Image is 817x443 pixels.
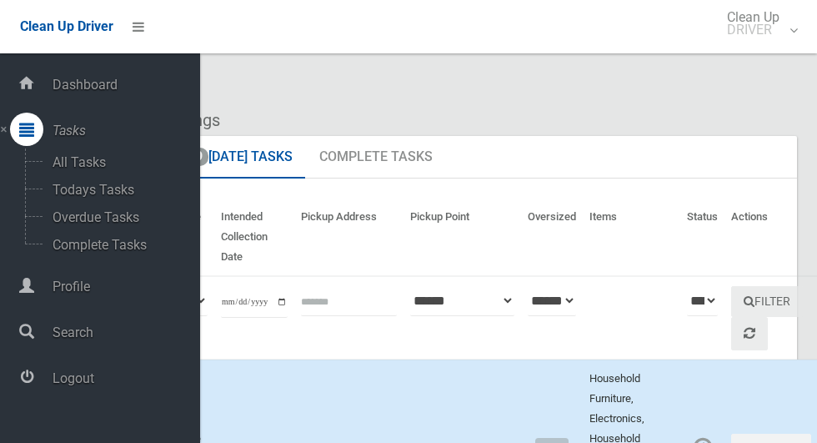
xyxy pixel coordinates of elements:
[48,237,186,253] span: Complete Tasks
[727,23,779,36] small: DRIVER
[403,199,521,276] th: Pickup Point
[48,279,200,294] span: Profile
[521,199,583,276] th: Oversized
[169,136,305,179] a: 39[DATE] Tasks
[48,209,186,225] span: Overdue Tasks
[48,123,200,138] span: Tasks
[294,199,403,276] th: Pickup Address
[20,18,113,34] span: Clean Up Driver
[48,154,186,170] span: All Tasks
[48,77,200,93] span: Dashboard
[307,136,445,179] a: Complete Tasks
[20,14,113,39] a: Clean Up Driver
[680,199,724,276] th: Status
[48,182,186,198] span: Todays Tasks
[731,286,803,317] button: Filter
[48,325,200,340] span: Search
[719,11,796,36] span: Clean Up
[48,370,200,386] span: Logout
[214,199,294,276] th: Intended Collection Date
[583,199,680,276] th: Items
